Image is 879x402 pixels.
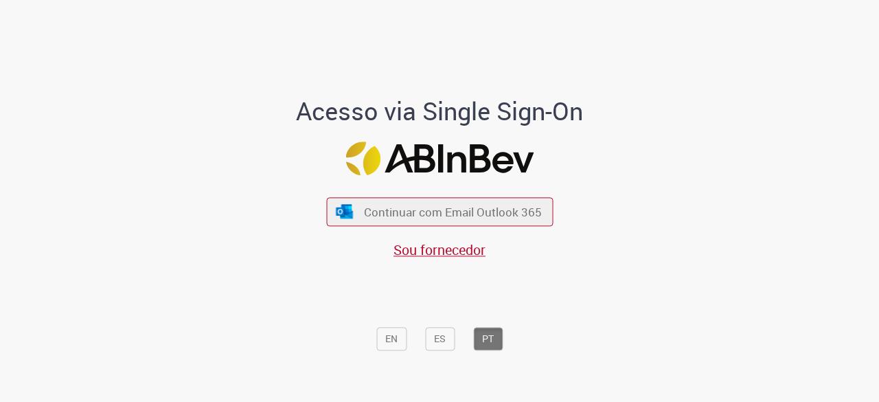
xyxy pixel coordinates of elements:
[473,328,503,351] button: PT
[376,328,407,351] button: EN
[393,241,486,259] a: Sou fornecedor
[345,142,534,175] img: Logo ABInBev
[425,328,455,351] button: ES
[326,198,553,226] button: ícone Azure/Microsoft 360 Continuar com Email Outlook 365
[364,204,542,220] span: Continuar com Email Outlook 365
[249,98,630,126] h1: Acesso via Single Sign-On
[335,204,354,219] img: ícone Azure/Microsoft 360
